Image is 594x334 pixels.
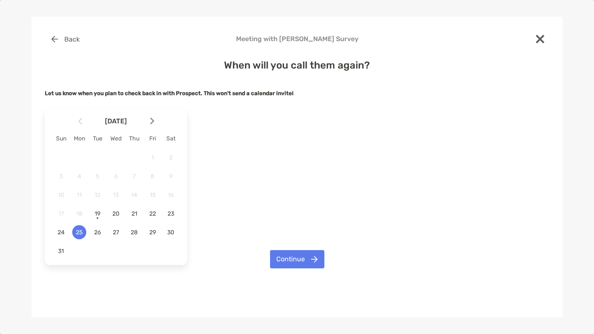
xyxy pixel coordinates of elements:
[127,210,141,217] span: 21
[70,135,88,142] div: Mon
[72,229,86,236] span: 25
[109,229,123,236] span: 27
[78,118,82,125] img: Arrow icon
[146,173,160,180] span: 8
[109,173,123,180] span: 6
[127,229,141,236] span: 28
[144,135,162,142] div: Fri
[72,210,86,217] span: 18
[127,173,141,180] span: 7
[204,90,294,96] strong: This won't send a calendar invite!
[270,250,324,268] button: Continue
[54,192,68,199] span: 10
[51,36,58,42] img: button icon
[88,135,107,142] div: Tue
[54,210,68,217] span: 17
[146,154,160,161] span: 1
[164,229,178,236] span: 30
[125,135,144,142] div: Thu
[164,192,178,199] span: 16
[146,229,160,236] span: 29
[45,90,549,96] h5: Let us know when you plan to check back in with Prospect.
[72,192,86,199] span: 11
[84,117,148,125] span: [DATE]
[45,30,86,48] button: Back
[45,59,549,71] h4: When will you call them again?
[90,210,105,217] span: 19
[90,192,105,199] span: 12
[150,118,154,125] img: Arrow icon
[109,210,123,217] span: 20
[90,229,105,236] span: 26
[45,35,549,43] h4: Meeting with [PERSON_NAME] Survey
[164,154,178,161] span: 2
[52,135,70,142] div: Sun
[109,192,123,199] span: 13
[162,135,180,142] div: Sat
[127,192,141,199] span: 14
[72,173,86,180] span: 4
[107,135,125,142] div: Wed
[54,248,68,255] span: 31
[54,173,68,180] span: 3
[164,210,178,217] span: 23
[311,256,318,263] img: button icon
[536,35,544,43] img: close modal
[90,173,105,180] span: 5
[146,210,160,217] span: 22
[146,192,160,199] span: 15
[164,173,178,180] span: 9
[54,229,68,236] span: 24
